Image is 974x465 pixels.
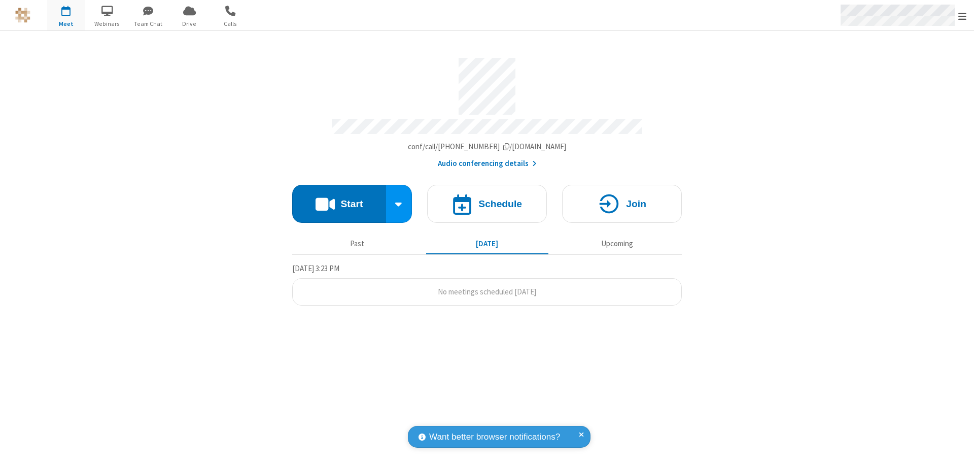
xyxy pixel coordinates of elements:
[170,19,208,28] span: Drive
[626,199,646,209] h4: Join
[292,50,682,170] section: Account details
[340,199,363,209] h4: Start
[47,19,85,28] span: Meet
[292,185,386,223] button: Start
[556,234,678,253] button: Upcoming
[292,262,682,306] section: Today's Meetings
[408,141,567,153] button: Copy my meeting room linkCopy my meeting room link
[15,8,30,23] img: QA Selenium DO NOT DELETE OR CHANGE
[129,19,167,28] span: Team Chat
[478,199,522,209] h4: Schedule
[949,439,966,458] iframe: Chat
[426,234,548,253] button: [DATE]
[408,142,567,151] span: Copy my meeting room link
[212,19,250,28] span: Calls
[296,234,419,253] button: Past
[562,185,682,223] button: Join
[386,185,412,223] div: Start conference options
[429,430,560,444] span: Want better browser notifications?
[427,185,547,223] button: Schedule
[292,263,339,273] span: [DATE] 3:23 PM
[438,158,537,170] button: Audio conferencing details
[438,287,536,296] span: No meetings scheduled [DATE]
[88,19,126,28] span: Webinars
